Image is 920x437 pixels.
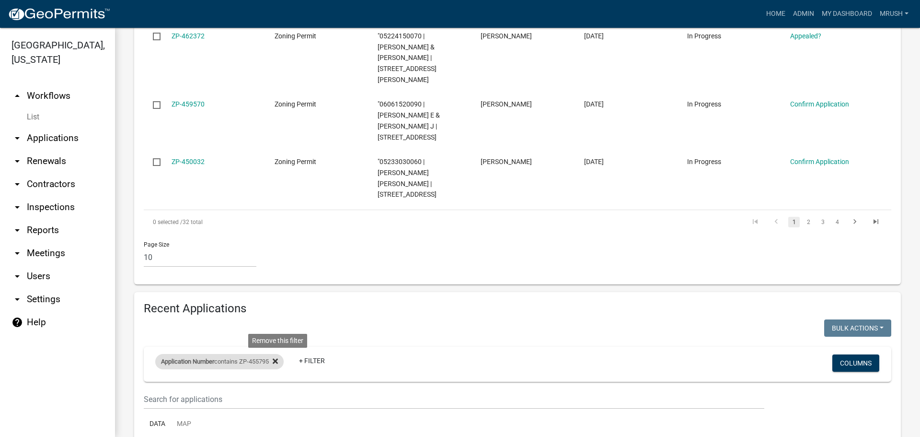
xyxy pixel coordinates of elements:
span: Application Number [161,358,214,365]
a: go to next page [846,217,864,227]
div: contains ZP-455795 [155,354,284,369]
span: 07/15/2025 [584,158,604,165]
a: ZP-459570 [172,100,205,108]
i: help [11,317,23,328]
i: arrow_drop_down [11,224,23,236]
i: arrow_drop_down [11,132,23,144]
a: Confirm Application [790,100,849,108]
a: Admin [789,5,818,23]
span: Brenda Havel [481,32,532,40]
i: arrow_drop_down [11,201,23,213]
span: 08/11/2025 [584,32,604,40]
i: arrow_drop_down [11,178,23,190]
a: + Filter [291,352,333,369]
div: 32 total [144,210,439,234]
li: page 4 [830,214,844,230]
input: Search for applications [144,390,764,409]
li: page 3 [816,214,830,230]
a: 1 [788,217,800,227]
a: MRush [876,5,912,23]
span: In Progress [687,100,721,108]
a: ZP-462372 [172,32,205,40]
a: Confirm Application [790,158,849,165]
span: Zoning Permit [275,158,316,165]
a: go to last page [867,217,885,227]
span: Ryanne Prochnow [481,100,532,108]
a: go to previous page [767,217,785,227]
i: arrow_drop_down [11,271,23,282]
a: go to first page [746,217,764,227]
i: arrow_drop_down [11,248,23,259]
span: "05224150070 | HAVEL TODD L & HAVEL BRENDA J | 4593 WESLEY DR [378,32,437,83]
span: In Progress [687,158,721,165]
span: Zoning Permit [275,32,316,40]
div: Remove this filter [248,334,307,348]
a: 4 [831,217,843,227]
span: 08/05/2025 [584,100,604,108]
a: Appealed? [790,32,821,40]
i: arrow_drop_down [11,294,23,305]
a: ZP-450032 [172,158,205,165]
span: In Progress [687,32,721,40]
a: 3 [817,217,828,227]
i: arrow_drop_down [11,155,23,167]
a: My Dashboard [818,5,876,23]
button: Bulk Actions [824,319,891,337]
button: Columns [832,354,879,372]
span: Mary Thompson [481,158,532,165]
h4: Recent Applications [144,302,891,316]
li: page 1 [787,214,801,230]
i: arrow_drop_up [11,90,23,102]
span: "05233030060 | MARTENS DANILE LOUIS | 15347 CRANE ST [378,158,437,198]
span: "06061520090 | ARNBURG SCOTT E & KELLI J | 7176 275TH WAY [378,100,440,141]
a: 2 [803,217,814,227]
li: page 2 [801,214,816,230]
span: Zoning Permit [275,100,316,108]
span: 0 selected / [153,219,183,225]
a: Home [762,5,789,23]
